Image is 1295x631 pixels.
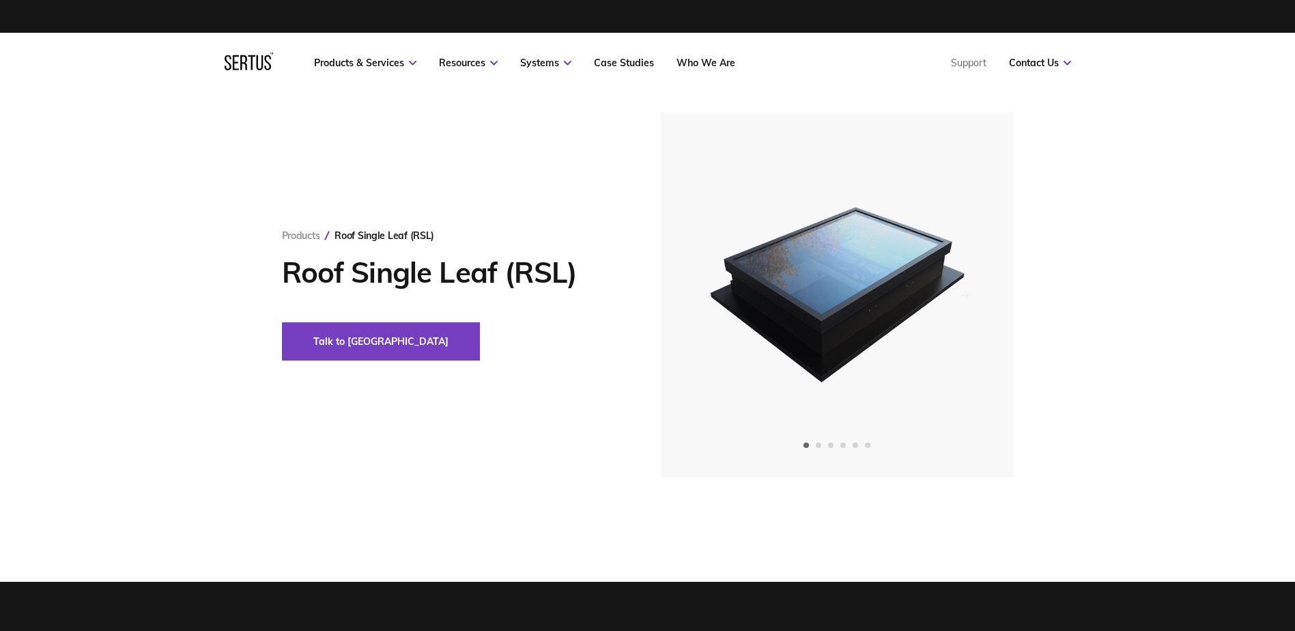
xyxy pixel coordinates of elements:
a: Support [951,57,986,69]
a: Products [282,229,320,242]
span: Go to slide 5 [853,443,858,448]
a: Who We Are [677,57,735,69]
a: Resources [439,57,498,69]
h1: Roof Single Leaf (RSL) [282,255,620,290]
a: Case Studies [594,57,654,69]
a: Contact Us [1009,57,1071,69]
a: Systems [520,57,571,69]
span: Go to slide 2 [816,443,821,448]
span: Go to slide 4 [840,443,846,448]
div: Previous slide [693,279,726,311]
span: Go to slide 3 [828,443,834,448]
a: Products & Services [314,57,416,69]
button: Talk to [GEOGRAPHIC_DATA] [282,322,480,361]
span: Go to slide 6 [865,443,870,448]
div: Next slide [949,279,982,311]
